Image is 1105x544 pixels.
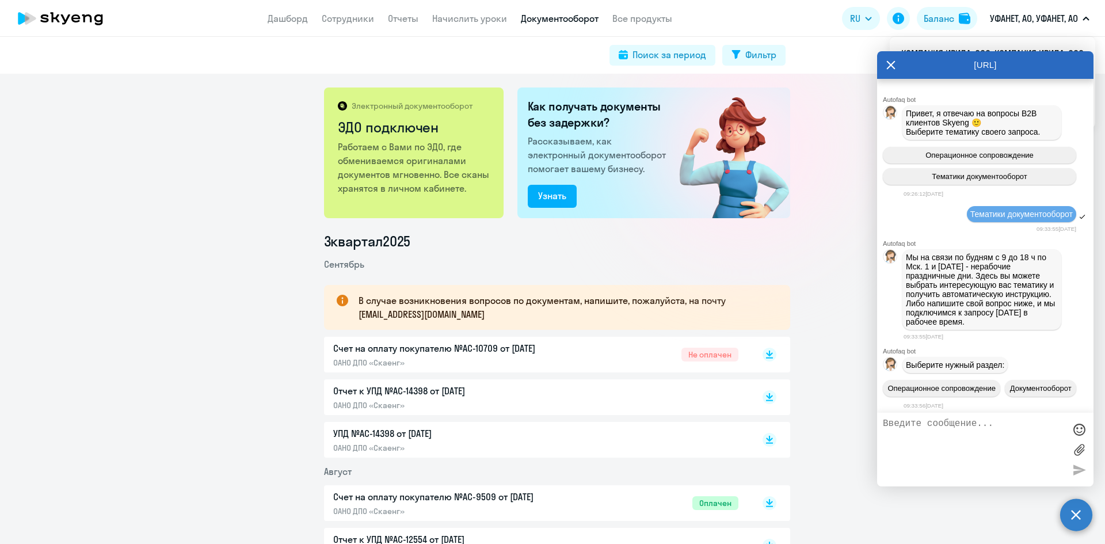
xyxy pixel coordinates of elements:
span: Привет, я отвечаю на вопросы B2B клиентов Skyeng 🙂 Выберите тематику своего запроса. [906,109,1041,136]
img: connected [661,88,790,218]
span: RU [850,12,860,25]
span: Тематики документооборот [932,172,1027,181]
span: Операционное сопровождение [887,384,996,393]
p: В случае возникновения вопросов по документам, напишите, пожалуйста, на почту [EMAIL_ADDRESS][DOM... [359,294,769,321]
p: УПД №AC-14398 от [DATE] [333,427,575,440]
span: Выберите нужный раздел: [906,360,1004,370]
div: Autofaq bot [883,348,1093,355]
a: Счет на оплату покупателю №AC-9509 от [DATE]ОАНО ДПО «Скаенг»Оплачен [333,490,738,516]
span: Сентябрь [324,258,364,270]
p: ОАНО ДПО «Скаенг» [333,506,575,516]
span: Документооборот [1010,384,1072,393]
div: Поиск за период [632,48,706,62]
p: Отчет к УПД №AC-14398 от [DATE] [333,384,575,398]
a: Документооборот [521,13,599,24]
img: bot avatar [883,357,898,374]
div: Фильтр [745,48,776,62]
a: Начислить уроки [432,13,507,24]
p: УФАНЕТ, АО, УФАНЕТ, АО [990,12,1078,25]
button: Узнать [528,185,577,208]
a: Счет на оплату покупателю №AC-10709 от [DATE]ОАНО ДПО «Скаенг»Не оплачен [333,341,738,368]
span: Операционное сопровождение [925,151,1034,159]
label: Лимит 10 файлов [1070,441,1088,458]
a: Все продукты [612,13,672,24]
span: Не оплачен [681,348,738,362]
button: Тематики документооборот [883,168,1076,185]
div: Узнать [538,189,566,203]
button: Балансbalance [917,7,977,30]
a: Дашборд [268,13,308,24]
p: Электронный документооборот [352,101,473,111]
li: 3 квартал 2025 [324,232,790,250]
time: 09:33:55[DATE] [1037,226,1076,232]
button: Поиск за период [609,45,715,66]
div: Autofaq bot [883,240,1093,247]
button: Фильтр [722,45,786,66]
div: Autofaq bot [883,96,1093,103]
p: ОАНО ДПО «Скаенг» [333,400,575,410]
ul: RU [890,37,1095,128]
a: Сотрудники [322,13,374,24]
img: balance [959,13,970,24]
p: Счет на оплату покупателю №AC-9509 от [DATE] [333,490,575,504]
button: RU [842,7,880,30]
a: Отчет к УПД №AC-14398 от [DATE]ОАНО ДПО «Скаенг» [333,384,738,410]
img: bot avatar [883,106,898,123]
h2: ЭДО подключен [338,118,491,136]
button: Операционное сопровождение [883,380,1000,397]
span: Август [324,466,352,477]
span: Тематики документооборот [970,210,1073,219]
time: 09:33:56[DATE] [904,402,943,409]
button: УФАНЕТ, АО, УФАНЕТ, АО [984,5,1095,32]
button: Операционное сопровождение [883,147,1076,163]
p: Счет на оплату покупателю №AC-10709 от [DATE] [333,341,575,355]
a: Отчеты [388,13,418,24]
p: Рассказываем, как электронный документооборот помогает вашему бизнесу. [528,134,670,176]
button: Документооборот [1005,380,1076,397]
a: УПД №AC-14398 от [DATE]ОАНО ДПО «Скаенг» [333,427,738,453]
p: Работаем с Вами по ЭДО, где обмениваемся оригиналами документов мгновенно. Все сканы хранятся в л... [338,140,491,195]
span: Оплачен [692,496,738,510]
time: 09:33:55[DATE] [904,333,943,340]
p: ОАНО ДПО «Скаенг» [333,443,575,453]
img: bot avatar [883,250,898,267]
p: ОАНО ДПО «Скаенг» [333,357,575,368]
div: Баланс [924,12,954,25]
time: 09:26:12[DATE] [904,191,943,197]
span: Мы на связи по будням с 9 до 18 ч по Мск. 1 и [DATE] - нерабочие праздничные дни. Здесь вы можете... [906,253,1057,326]
h2: Как получать документы без задержки? [528,98,670,131]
